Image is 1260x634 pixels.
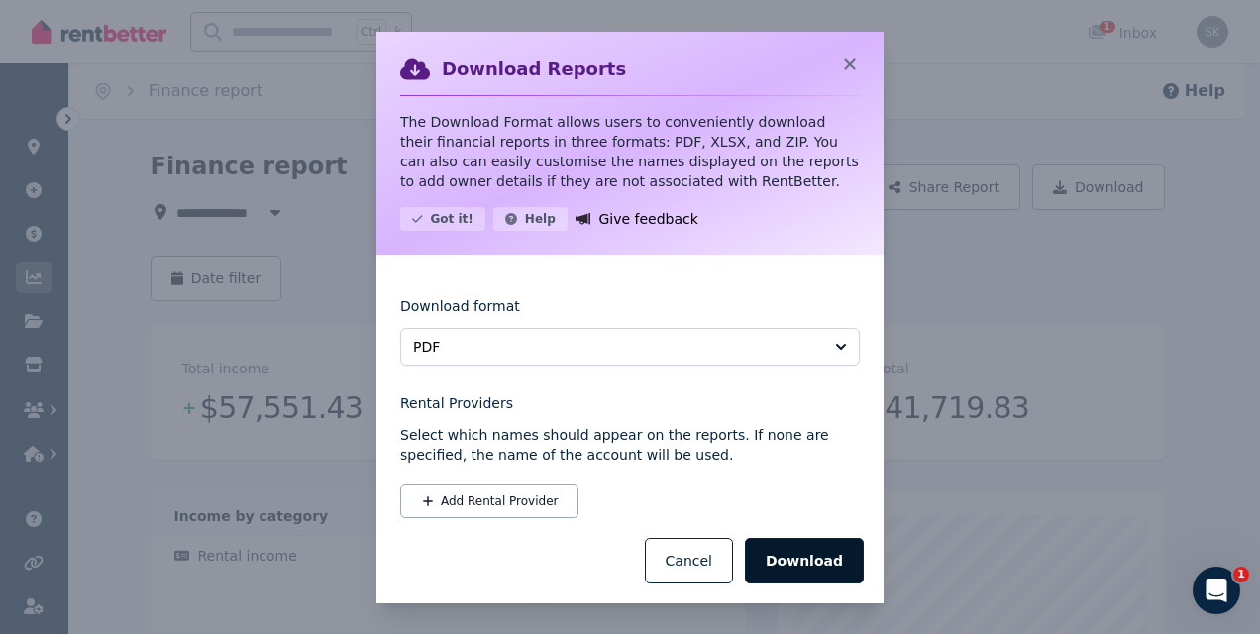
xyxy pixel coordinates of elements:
[400,328,860,366] button: PDF
[400,425,860,465] p: Select which names should appear on the reports. If none are specified, the name of the account w...
[645,538,733,583] button: Cancel
[576,207,698,231] a: Give feedback
[400,207,485,231] button: Got it!
[400,112,860,191] p: The Download Format allows users to conveniently download their financial reports in three format...
[400,393,860,413] legend: Rental Providers
[493,207,568,231] button: Help
[1233,567,1249,582] span: 1
[745,538,864,583] button: Download
[400,484,578,518] button: Add Rental Provider
[413,337,819,357] span: PDF
[442,55,626,83] h2: Download Reports
[400,296,520,328] label: Download format
[1193,567,1240,614] iframe: Intercom live chat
